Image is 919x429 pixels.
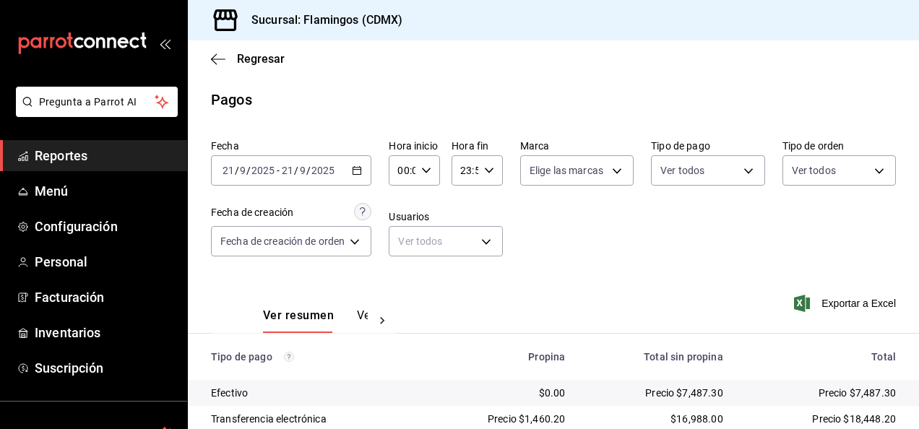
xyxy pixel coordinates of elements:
[389,226,502,256] div: Ver todos
[35,183,69,199] font: Menú
[220,234,345,248] span: Fecha de creación de orden
[16,87,178,117] button: Pregunta a Parrot AI
[211,412,407,426] div: Transferencia electrónica
[284,352,294,362] svg: Los pagos realizados con Pay y otras terminales son montos brutos.
[235,165,239,176] span: /
[651,141,764,151] label: Tipo de pago
[35,290,104,305] font: Facturación
[263,308,368,333] div: Pestañas de navegación
[306,165,311,176] span: /
[746,386,896,400] div: Precio $7,487.30
[782,141,896,151] label: Tipo de orden
[240,12,402,29] h3: Sucursal: Flamingos (CDMX)
[211,205,293,220] div: Fecha de creación
[211,386,407,400] div: Efectivo
[588,386,722,400] div: Precio $7,487.30
[588,412,722,426] div: $16,988.00
[222,165,235,176] input: --
[660,163,704,178] span: Ver todos
[431,412,565,426] div: Precio $1,460.20
[431,386,565,400] div: $0.00
[211,89,252,110] div: Pagos
[520,141,634,151] label: Marca
[389,141,440,151] label: Hora inicio
[251,165,275,176] input: ----
[277,165,280,176] span: -
[35,219,118,234] font: Configuración
[294,165,298,176] span: /
[263,308,334,323] font: Ver resumen
[431,351,565,363] div: Propina
[246,165,251,176] span: /
[35,148,87,163] font: Reportes
[588,351,722,363] div: Total sin propina
[10,105,178,120] a: Pregunta a Parrot AI
[792,163,836,178] span: Ver todos
[299,165,306,176] input: --
[746,351,896,363] div: Total
[35,325,100,340] font: Inventarios
[237,52,285,66] span: Regresar
[797,295,896,312] button: Exportar a Excel
[211,351,272,363] font: Tipo de pago
[35,254,87,269] font: Personal
[239,165,246,176] input: --
[530,163,603,178] span: Elige las marcas
[159,38,171,49] button: open_drawer_menu
[39,95,155,110] span: Pregunta a Parrot AI
[746,412,896,426] div: Precio $18,448.20
[211,52,285,66] button: Regresar
[35,360,103,376] font: Suscripción
[821,298,896,309] font: Exportar a Excel
[357,308,411,333] button: Ver pagos
[389,212,502,222] label: Usuarios
[452,141,503,151] label: Hora fin
[211,141,371,151] label: Fecha
[281,165,294,176] input: --
[311,165,335,176] input: ----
